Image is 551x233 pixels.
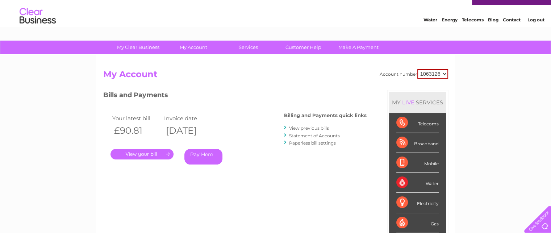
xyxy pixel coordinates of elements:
[442,31,458,36] a: Energy
[218,41,278,54] a: Services
[380,69,448,79] div: Account number
[108,41,168,54] a: My Clear Business
[110,123,163,138] th: £90.81
[389,92,446,113] div: MY SERVICES
[110,113,163,123] td: Your latest bill
[103,90,367,103] h3: Bills and Payments
[289,125,329,131] a: View previous bills
[103,69,448,83] h2: My Account
[105,4,447,35] div: Clear Business is a trading name of Verastar Limited (registered in [GEOGRAPHIC_DATA] No. 3667643...
[289,133,340,138] a: Statement of Accounts
[396,133,439,153] div: Broadband
[163,41,223,54] a: My Account
[289,140,336,146] a: Paperless bill settings
[396,173,439,193] div: Water
[274,41,333,54] a: Customer Help
[284,113,367,118] h4: Billing and Payments quick links
[396,113,439,133] div: Telecoms
[503,31,521,36] a: Contact
[423,31,437,36] a: Water
[414,4,464,13] a: 0333 014 3131
[396,213,439,233] div: Gas
[19,19,56,41] img: logo.png
[162,113,214,123] td: Invoice date
[462,31,484,36] a: Telecoms
[401,99,416,106] div: LIVE
[329,41,388,54] a: Make A Payment
[488,31,498,36] a: Blog
[396,153,439,173] div: Mobile
[110,149,174,159] a: .
[527,31,544,36] a: Log out
[162,123,214,138] th: [DATE]
[184,149,222,165] a: Pay Here
[396,193,439,213] div: Electricity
